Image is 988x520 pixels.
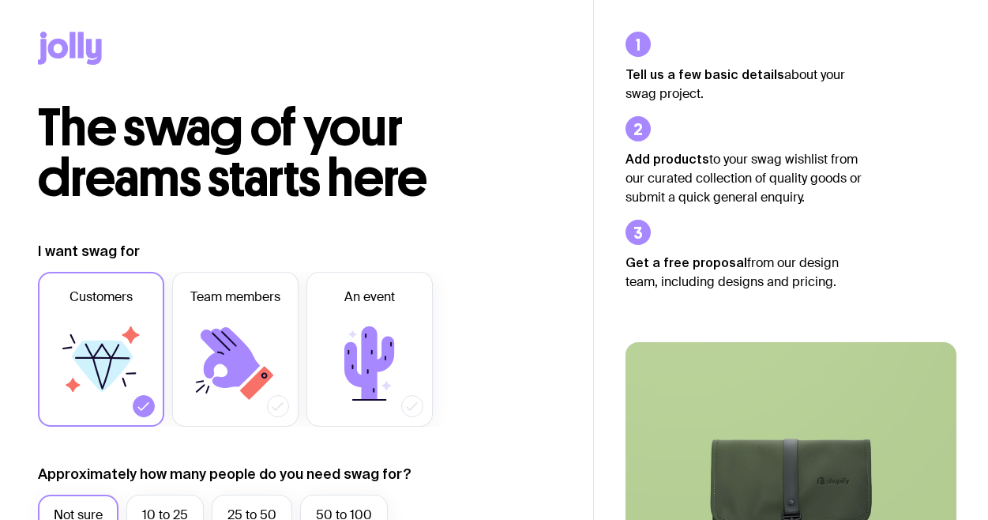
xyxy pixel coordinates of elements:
[625,65,862,104] p: about your swag project.
[625,152,709,166] strong: Add products
[625,253,862,292] p: from our design team, including designs and pricing.
[344,288,395,307] span: An event
[625,67,784,81] strong: Tell us a few basic details
[38,242,140,261] label: I want swag for
[38,465,411,484] label: Approximately how many people do you need swag for?
[38,96,427,209] span: The swag of your dreams starts here
[190,288,280,307] span: Team members
[625,149,862,207] p: to your swag wishlist from our curated collection of quality goods or submit a quick general enqu...
[69,288,133,307] span: Customers
[625,255,747,269] strong: Get a free proposal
